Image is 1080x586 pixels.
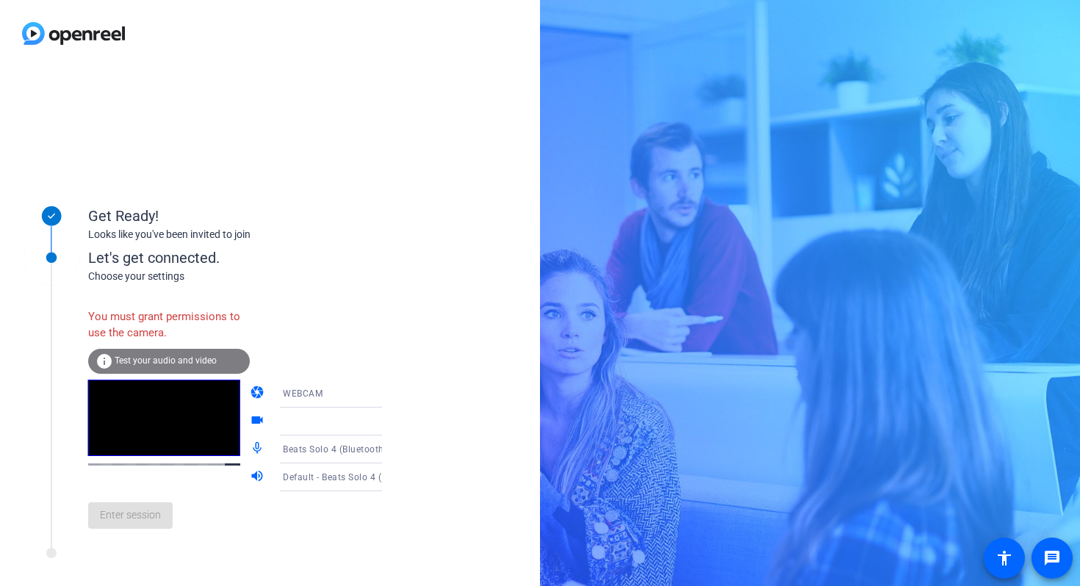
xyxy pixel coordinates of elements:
[115,355,217,366] span: Test your audio and video
[88,301,250,349] div: You must grant permissions to use the camera.
[283,471,426,482] span: Default - Beats Solo 4 (Bluetooth)
[283,388,323,399] span: WEBCAM
[250,413,267,430] mat-icon: videocam
[96,352,113,370] mat-icon: info
[88,247,412,269] div: Let's get connected.
[88,205,382,227] div: Get Ready!
[1043,549,1061,567] mat-icon: message
[283,444,387,455] span: Beats Solo 4 (Bluetooth)
[88,269,412,284] div: Choose your settings
[88,227,382,242] div: Looks like you've been invited to join
[996,549,1013,567] mat-icon: accessibility
[250,385,267,402] mat-icon: camera
[250,469,267,486] mat-icon: volume_up
[250,441,267,458] mat-icon: mic_none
